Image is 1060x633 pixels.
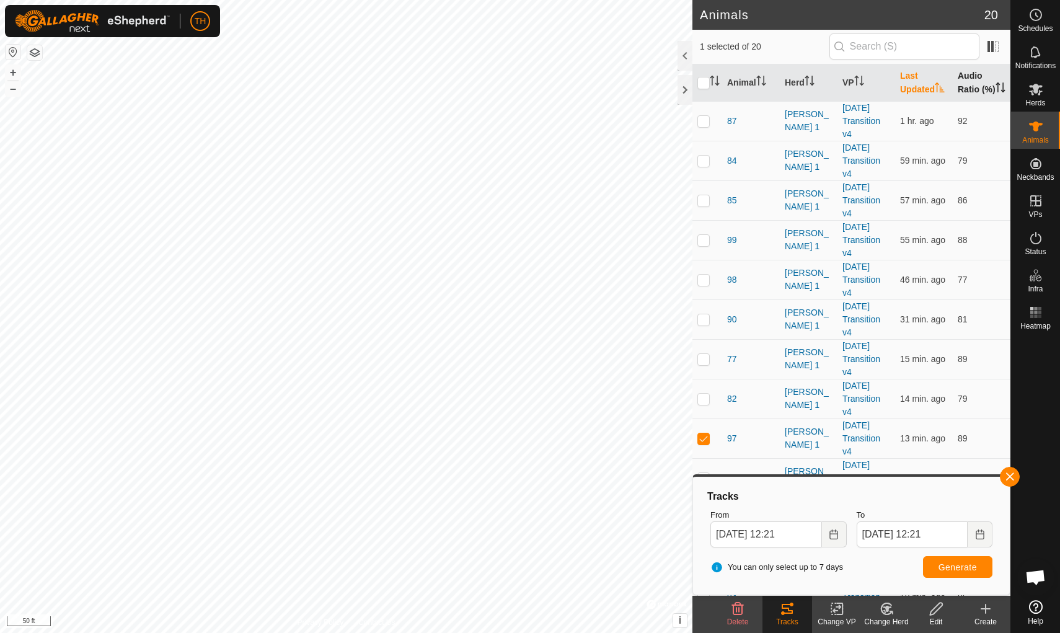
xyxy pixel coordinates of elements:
span: Oct 11, 2025 at 11:20 AM [900,156,945,166]
button: Generate [923,556,992,578]
p-sorticon: Activate to sort [854,77,864,87]
input: Search (S) [829,33,979,60]
div: [PERSON_NAME] 1 [785,148,833,174]
div: [PERSON_NAME] 1 [785,425,833,451]
label: To [857,509,993,521]
a: [DATE] Transition v4 [842,301,880,337]
a: [DATE] Transition v4 [842,341,880,377]
a: [DATE] Transition v4 [842,143,880,179]
div: Tracks [705,489,997,504]
div: Change Herd [862,616,911,627]
span: 79 [958,394,968,404]
button: Choose Date [968,521,992,547]
span: Schedules [1018,25,1053,32]
th: Animal [722,64,780,102]
span: Oct 11, 2025 at 11:49 AM [900,314,945,324]
span: 97 [727,432,737,445]
span: TH [195,15,206,28]
span: 87 [727,115,737,128]
label: From [710,509,847,521]
span: 81 [958,314,968,324]
h2: Animals [700,7,984,22]
p-sorticon: Activate to sort [756,77,766,87]
a: [DATE] Transition v4 [842,460,880,496]
button: Map Layers [27,45,42,60]
span: VPs [1028,211,1042,218]
span: 90 [727,313,737,326]
div: [PERSON_NAME] 1 [785,187,833,213]
span: 1 selected of 20 [700,40,829,53]
div: [PERSON_NAME] 1 [785,465,833,491]
span: 82 [958,473,968,483]
span: 77 [958,275,968,285]
div: Open chat [1017,559,1054,596]
a: [DATE] Transition v4 [842,103,880,139]
span: Status [1025,248,1046,255]
span: Oct 11, 2025 at 12:06 PM [900,394,945,404]
button: + [6,65,20,80]
th: Last Updated [895,64,953,102]
button: Reset Map [6,45,20,60]
span: 99 [727,234,737,247]
div: Edit [911,616,961,627]
span: 89 [958,354,968,364]
div: [PERSON_NAME] 1 [785,227,833,253]
span: Heatmap [1020,322,1051,330]
a: [DATE] Transition v4 [842,420,880,456]
span: 88 [958,235,968,245]
span: 77 [727,353,737,366]
span: 20 [984,6,998,24]
button: Choose Date [822,521,847,547]
div: [PERSON_NAME] 1 [785,267,833,293]
th: Herd [780,64,837,102]
span: You can only select up to 7 days [710,561,843,573]
span: Generate [939,562,977,572]
span: Oct 11, 2025 at 11:07 AM [900,116,934,126]
span: Oct 11, 2025 at 12:07 PM [900,473,945,483]
div: [PERSON_NAME] 1 [785,306,833,332]
span: Neckbands [1017,174,1054,181]
span: Oct 11, 2025 at 11:24 AM [900,235,945,245]
span: Help [1028,618,1043,625]
span: Oct 11, 2025 at 11:33 AM [900,275,945,285]
span: Oct 11, 2025 at 12:05 PM [900,354,945,364]
span: 85 [727,194,737,207]
p-sorticon: Activate to sort [805,77,815,87]
a: [DATE] Transition v4 [842,222,880,258]
p-sorticon: Activate to sort [935,84,945,94]
a: [DATE] Transition v4 [842,381,880,417]
th: Audio Ratio (%) [953,64,1010,102]
a: Privacy Policy [297,617,343,628]
span: 98 [727,273,737,286]
span: Herds [1025,99,1045,107]
div: Change VP [812,616,862,627]
p-sorticon: Activate to sort [710,77,720,87]
div: [PERSON_NAME] 1 [785,386,833,412]
span: i [679,615,681,626]
button: – [6,81,20,96]
span: Oct 11, 2025 at 12:06 PM [900,433,945,443]
div: [PERSON_NAME] 1 [785,346,833,372]
a: [DATE] Transition v4 [842,262,880,298]
div: Tracks [762,616,812,627]
span: 86 [958,195,968,205]
span: 79 [958,156,968,166]
span: 80 [727,472,737,485]
button: i [673,614,687,627]
a: [DATE] Transition v4 [842,182,880,218]
a: Contact Us [358,617,395,628]
span: Notifications [1015,62,1056,69]
span: 84 [727,154,737,167]
span: Infra [1028,285,1043,293]
span: 82 [727,392,737,405]
span: Animals [1022,136,1049,144]
div: [PERSON_NAME] 1 [785,108,833,134]
img: Gallagher Logo [15,10,170,32]
th: VP [837,64,895,102]
div: Create [961,616,1010,627]
p-sorticon: Activate to sort [996,84,1005,94]
span: Delete [727,618,749,626]
span: 92 [958,116,968,126]
a: Help [1011,595,1060,630]
span: Oct 11, 2025 at 11:23 AM [900,195,945,205]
